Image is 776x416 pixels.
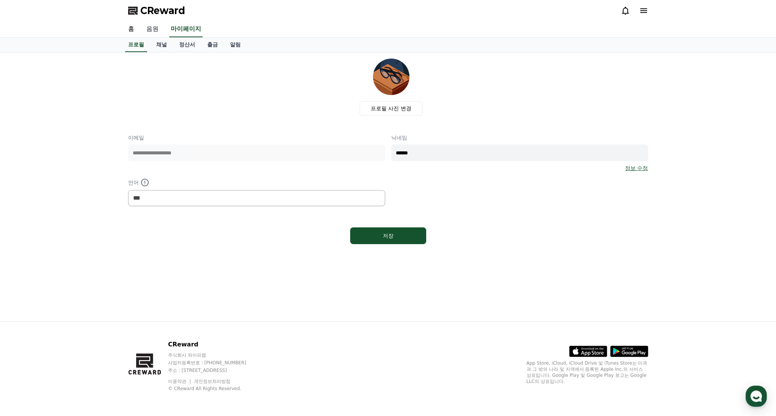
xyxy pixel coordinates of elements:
[31,76,55,83] button: 한국어
[224,38,247,52] a: 알림
[365,232,411,240] div: 저장
[57,76,119,83] button: Yes, please change it.
[350,227,426,244] button: 저장
[22,205,60,212] div: 네 감사합니다.
[373,59,409,95] img: profile_image
[125,38,147,52] a: 프로필
[194,379,230,384] a: 개인정보처리방침
[168,340,261,349] p: CReward
[22,121,129,136] div: 크리워드는 달러로 금액을 표시해드리고 있습니다.
[168,367,261,373] p: 주소 : [STREET_ADDRESS]
[173,38,201,52] a: 정산서
[39,17,139,48] div: 안내감사합니다. 제가 캐나다에 살아서 여기 출금 정보 넣었습니다. 페이팔로요. 그러면 US달러로 지급받게 되는건가요? 통화가 어떤건지 궁금합니다.
[130,70,135,75] span: to
[140,5,185,17] span: CReward
[360,101,422,116] label: 프로필 사진 변경
[150,38,173,52] a: 채널
[168,386,261,392] p: © CReward All Rights Reserved.
[168,360,261,366] p: 사업자등록번호 : [PHONE_NUMBER]
[527,360,648,384] p: App Store, iCloud, iCloud Drive 및 iTunes Store는 미국과 그 밖의 나라 및 지역에서 등록된 Apple Inc.의 서비스 상표입니다. Goo...
[128,5,185,17] a: CReward
[128,134,385,141] p: 이메일
[625,164,648,172] a: 정보 수정
[122,21,140,37] a: 홈
[168,352,261,358] p: 주식회사 와이피랩
[128,178,385,187] p: 언어
[39,76,54,82] span: 한국어
[201,38,224,52] a: 출금
[41,4,70,13] div: Creward
[112,70,130,75] span: English
[55,76,57,82] span: ?
[140,21,165,37] a: 음원
[22,136,129,151] div: 국적에 따라 한화, 엔화, 달러로 지급해드리고 있습니다.
[103,182,139,189] div: 네 감사합니다
[169,21,203,37] a: 마이페이지
[391,134,648,141] p: 닉네임
[41,13,95,19] div: Will respond in minutes
[168,379,192,384] a: 이용약관
[21,98,109,105] span: The message has been deleted
[16,70,112,75] span: Would you like to change the language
